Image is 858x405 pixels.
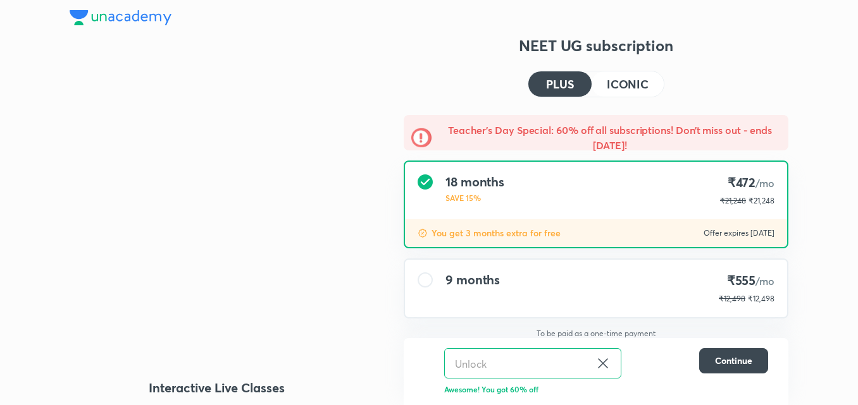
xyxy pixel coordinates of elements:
h4: 9 months [445,272,500,287]
p: ₹12,498 [719,293,745,305]
span: /mo [755,176,774,190]
button: PLUS [528,71,592,97]
img: Company Logo [70,10,171,25]
h4: 18 months [445,174,504,190]
h4: ₹555 [719,272,774,289]
h4: ICONIC [607,78,649,90]
img: - [411,128,432,148]
img: discount [418,228,428,238]
p: Offer expires [DATE] [704,228,774,238]
button: Continue [699,348,768,373]
p: You get 3 months extra for free [432,227,561,239]
img: discount [419,348,434,378]
span: /mo [755,274,774,287]
span: ₹12,498 [748,294,774,303]
span: ₹21,248 [749,196,774,205]
h4: Interactive Live Classes [70,378,363,397]
p: ₹21,248 [720,195,746,207]
button: ICONIC [592,71,664,97]
h3: NEET UG subscription [404,35,788,56]
p: SAVE 15% [445,192,504,203]
input: Have a referral code? [445,349,590,378]
span: Continue [715,354,752,367]
p: To be paid as a one-time payment [394,329,799,339]
p: Awesome! You got 60% off [444,384,768,395]
img: yH5BAEAAAAALAAAAAABAAEAAAIBRAA7 [70,126,363,346]
h4: PLUS [546,78,574,90]
h5: Teacher’s Day Special: 60% off all subscriptions! Don’t miss out - ends [DATE]! [439,123,781,153]
h4: ₹472 [720,174,774,191]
